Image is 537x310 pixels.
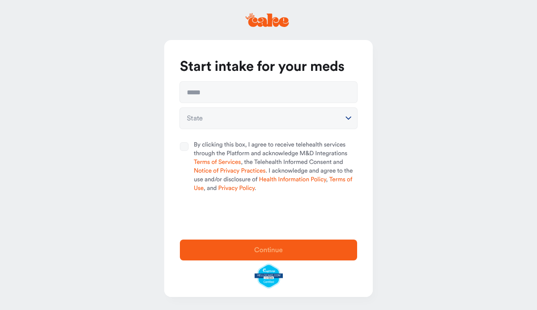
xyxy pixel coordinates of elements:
h1: Start intake for your meds [180,58,357,76]
a: Terms of Services [194,159,241,165]
a: Terms of Use [194,177,352,191]
a: Health Information Policy [259,177,326,183]
span: Continue [254,247,283,253]
img: legit-script-certified.png [255,264,283,288]
span: By clicking this box, I agree to receive telehealth services through the Platform and acknowledge... [194,141,357,193]
a: Privacy Policy [218,185,254,191]
button: By clicking this box, I agree to receive telehealth services through the Platform and acknowledge... [180,142,189,151]
a: Notice of Privacy Practices [194,168,265,174]
button: Continue [180,240,357,260]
